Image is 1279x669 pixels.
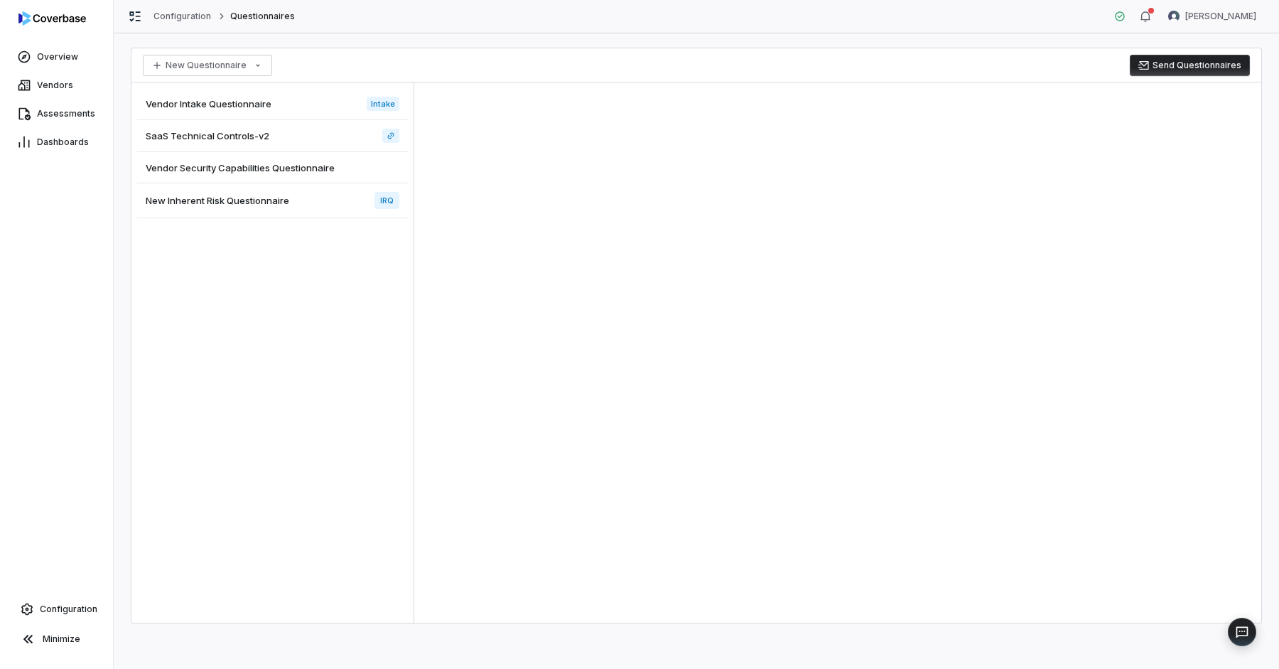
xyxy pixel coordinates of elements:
[1168,11,1180,22] img: Chris Morgan avatar
[37,80,73,91] span: Vendors
[18,11,86,26] img: logo-D7KZi-bG.svg
[3,73,110,98] a: Vendors
[367,97,399,111] span: Intake
[146,161,335,174] span: Vendor Security Capabilities Questionnaire
[143,55,272,76] button: New Questionnaire
[37,108,95,119] span: Assessments
[1130,55,1250,76] button: Send Questionnaires
[3,44,110,70] a: Overview
[382,129,399,143] a: SaaS Technical Controls-v2
[1160,6,1265,27] button: Chris Morgan avatar[PERSON_NAME]
[146,194,289,207] span: New Inherent Risk Questionnaire
[37,51,78,63] span: Overview
[137,152,408,183] a: Vendor Security Capabilities Questionnaire
[137,120,408,152] a: SaaS Technical Controls-v2
[137,183,408,218] a: New Inherent Risk QuestionnaireIRQ
[3,101,110,127] a: Assessments
[146,129,269,142] span: SaaS Technical Controls-v2
[230,11,296,22] span: Questionnaires
[1185,11,1256,22] span: [PERSON_NAME]
[146,97,271,110] span: Vendor Intake Questionnaire
[6,596,107,622] a: Configuration
[153,11,212,22] a: Configuration
[37,137,89,148] span: Dashboards
[6,625,107,653] button: Minimize
[374,192,399,209] span: IRQ
[137,88,408,120] a: Vendor Intake QuestionnaireIntake
[40,604,97,615] span: Configuration
[43,633,80,645] span: Minimize
[3,129,110,155] a: Dashboards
